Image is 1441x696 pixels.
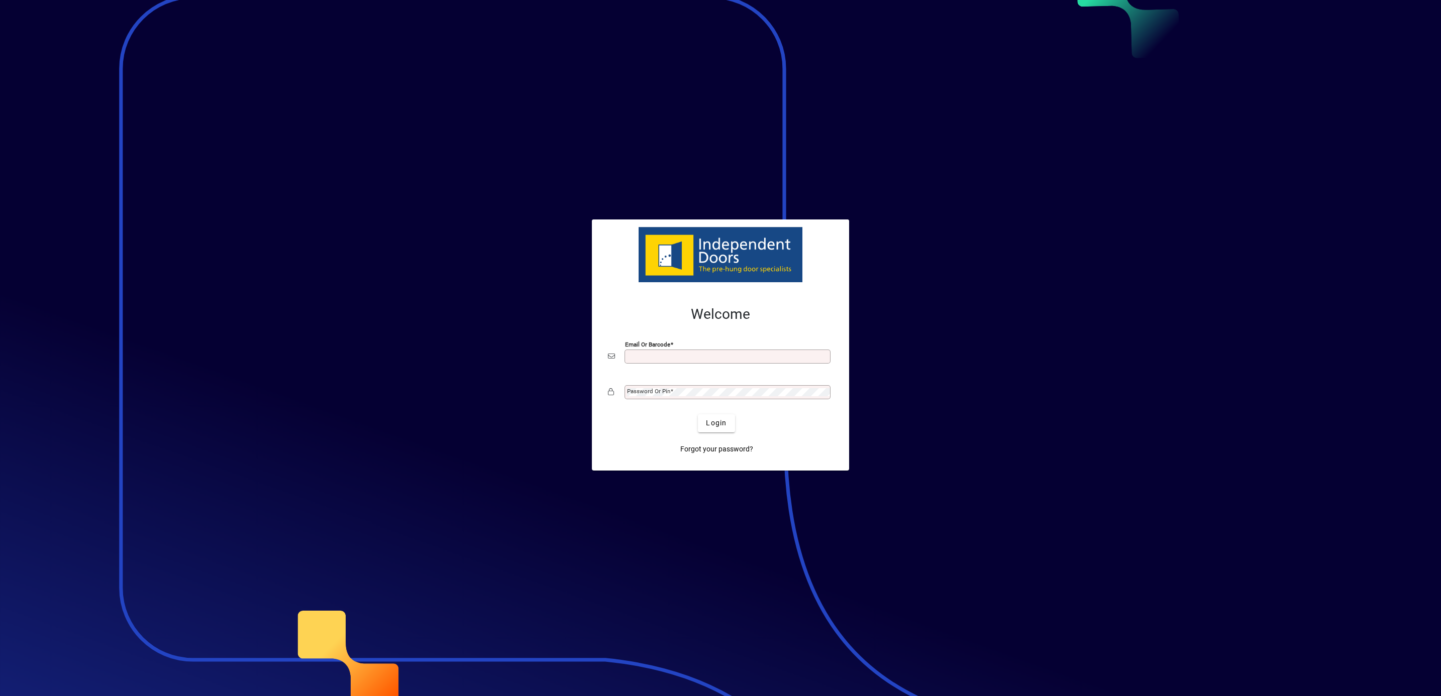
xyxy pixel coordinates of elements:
[627,388,670,395] mat-label: Password or Pin
[625,340,670,347] mat-label: Email or Barcode
[706,418,727,428] span: Login
[676,440,757,458] a: Forgot your password?
[608,306,833,323] h2: Welcome
[680,444,753,454] span: Forgot your password?
[698,414,735,432] button: Login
